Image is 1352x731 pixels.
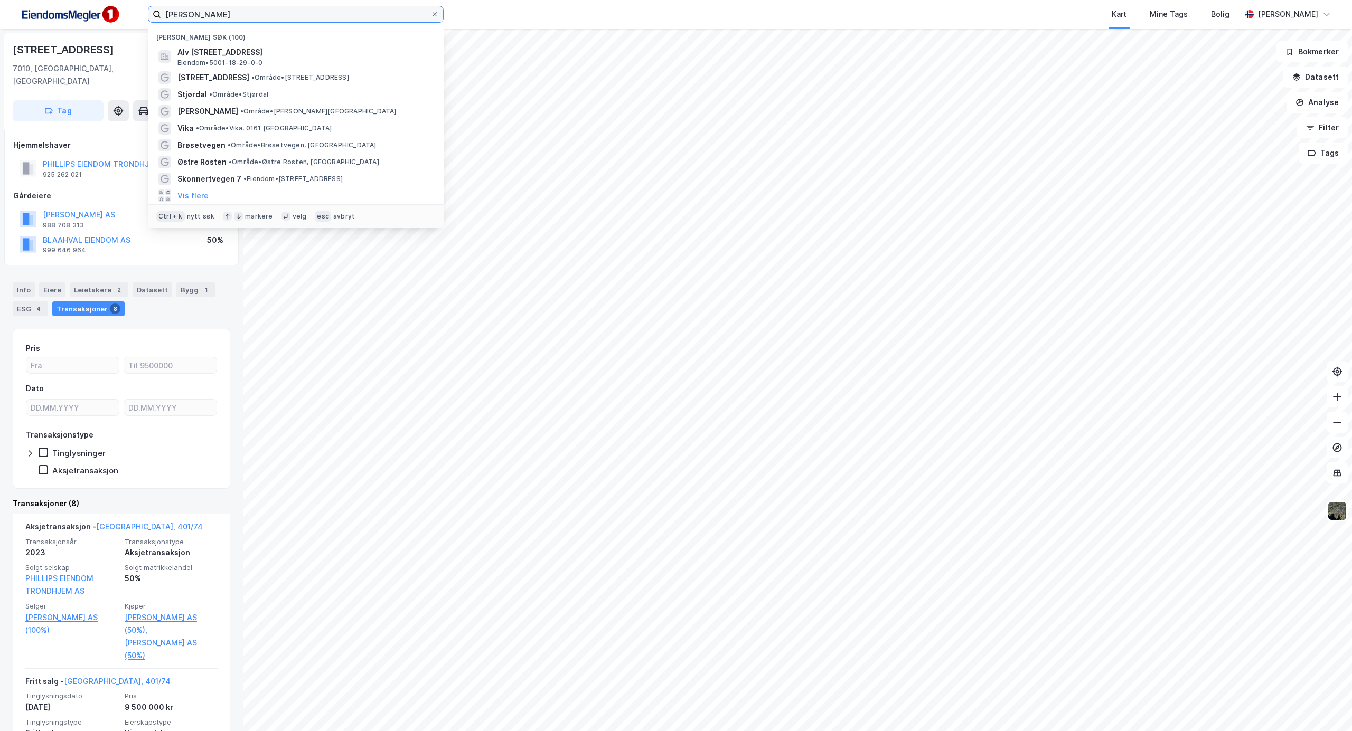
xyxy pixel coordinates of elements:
[13,282,35,297] div: Info
[1112,8,1126,21] div: Kart
[25,701,118,714] div: [DATE]
[13,497,230,510] div: Transaksjoner (8)
[177,71,249,84] span: [STREET_ADDRESS]
[1299,143,1348,164] button: Tags
[96,522,203,531] a: [GEOGRAPHIC_DATA], 401/74
[124,400,217,415] input: DD.MM.YYYY
[43,221,84,230] div: 988 708 313
[201,284,211,295] div: 1
[176,282,215,297] div: Bygg
[1287,92,1348,113] button: Analyse
[156,211,185,222] div: Ctrl + k
[207,234,223,246] div: 50%
[251,73,255,81] span: •
[114,284,124,295] div: 2
[1150,8,1188,21] div: Mine Tags
[25,520,203,537] div: Aksjetransaksjon -
[17,3,123,26] img: F4PB6Px+NJ5v8B7XTbfpPpyloAAAAASUVORK5CYII=
[25,611,118,637] a: [PERSON_NAME] AS (100%)
[228,141,377,149] span: Område • Brøsetvegen, [GEOGRAPHIC_DATA]
[251,73,349,82] span: Område • [STREET_ADDRESS]
[26,342,40,355] div: Pris
[1258,8,1318,21] div: [PERSON_NAME]
[243,175,247,183] span: •
[26,382,44,395] div: Dato
[52,466,118,476] div: Aksjetransaksjon
[25,537,118,546] span: Transaksjonsår
[177,122,194,135] span: Vika
[125,546,218,559] div: Aksjetransaksjon
[64,677,171,686] a: [GEOGRAPHIC_DATA], 401/74
[25,675,171,692] div: Fritt salg -
[177,59,262,67] span: Eiendom • 5001-18-29-0-0
[333,212,355,221] div: avbryt
[209,90,212,98] span: •
[148,25,444,44] div: [PERSON_NAME] søk (100)
[293,212,307,221] div: velg
[13,62,148,88] div: 7010, [GEOGRAPHIC_DATA], [GEOGRAPHIC_DATA]
[25,691,118,700] span: Tinglysningsdato
[177,88,207,101] span: Stjørdal
[125,691,218,700] span: Pris
[70,282,128,297] div: Leietakere
[43,170,82,179] div: 925 262 021
[245,212,273,221] div: markere
[26,429,93,441] div: Transaksjonstype
[33,303,44,314] div: 4
[125,718,218,727] span: Eierskapstype
[125,602,218,611] span: Kjøper
[133,282,172,297] div: Datasett
[177,46,431,59] span: Alv [STREET_ADDRESS]
[13,41,116,58] div: [STREET_ADDRESS]
[125,572,218,585] div: 50%
[209,90,268,99] span: Område • Stjørdal
[52,448,106,458] div: Tinglysninger
[196,124,332,132] span: Område • Vika, 0161 [GEOGRAPHIC_DATA]
[26,357,119,373] input: Fra
[25,718,118,727] span: Tinglysningstype
[177,189,209,202] button: Vis flere
[25,563,118,572] span: Solgt selskap
[177,173,241,185] span: Skonnertvegen 7
[229,158,379,166] span: Område • Østre Rosten, [GEOGRAPHIC_DATA]
[13,139,230,151] div: Hjemmelshaver
[1276,41,1348,62] button: Bokmerker
[25,602,118,611] span: Selger
[229,158,232,166] span: •
[243,175,343,183] span: Eiendom • [STREET_ADDRESS]
[177,105,238,118] span: [PERSON_NAME]
[25,574,93,595] a: PHILLIPS EIENDOM TRONDHJEM AS
[13,301,48,316] div: ESG
[52,301,125,316] div: Transaksjoner
[110,303,120,314] div: 8
[124,357,217,373] input: Til 9500000
[125,637,218,662] a: [PERSON_NAME] AS (50%)
[1327,501,1347,521] img: 9k=
[13,189,230,202] div: Gårdeiere
[1283,67,1348,88] button: Datasett
[125,563,218,572] span: Solgt matrikkelandel
[125,701,218,714] div: 9 500 000 kr
[125,537,218,546] span: Transaksjonstype
[177,139,226,151] span: Brøsetvegen
[196,124,199,132] span: •
[125,611,218,637] a: [PERSON_NAME] AS (50%),
[177,156,227,168] span: Østre Rosten
[39,282,65,297] div: Eiere
[240,107,397,116] span: Område • [PERSON_NAME][GEOGRAPHIC_DATA]
[228,141,231,149] span: •
[25,546,118,559] div: 2023
[315,211,331,222] div: esc
[43,246,86,254] div: 999 646 964
[1211,8,1229,21] div: Bolig
[1297,117,1348,138] button: Filter
[187,212,215,221] div: nytt søk
[240,107,243,115] span: •
[13,100,104,121] button: Tag
[1299,680,1352,731] iframe: Chat Widget
[161,6,430,22] input: Søk på adresse, matrikkel, gårdeiere, leietakere eller personer
[26,400,119,415] input: DD.MM.YYYY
